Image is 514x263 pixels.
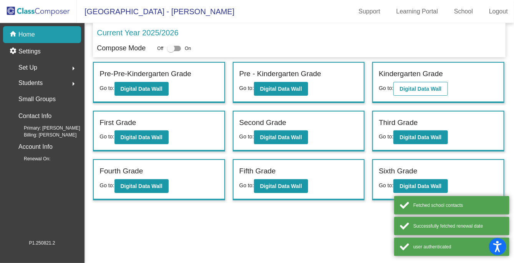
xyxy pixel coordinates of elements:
[483,5,514,18] a: Logout
[393,82,448,96] button: Digital Data Wall
[260,86,302,92] b: Digital Data Wall
[18,30,35,39] p: Home
[400,183,441,189] b: Digital Data Wall
[9,47,18,56] mat-icon: settings
[379,166,417,177] label: Sixth Grade
[254,82,308,96] button: Digital Data Wall
[114,82,169,96] button: Digital Data Wall
[393,179,448,193] button: Digital Data Wall
[400,86,441,92] b: Digital Data Wall
[260,183,302,189] b: Digital Data Wall
[9,30,18,39] mat-icon: home
[77,5,234,18] span: [GEOGRAPHIC_DATA] - [PERSON_NAME]
[18,47,41,56] p: Settings
[12,131,76,138] span: Billing: [PERSON_NAME]
[18,78,43,88] span: Students
[379,68,443,80] label: Kindergarten Grade
[97,43,146,53] p: Compose Mode
[69,64,78,73] mat-icon: arrow_right
[121,134,162,140] b: Digital Data Wall
[99,68,191,80] label: Pre-Pre-Kindergarten Grade
[99,166,143,177] label: Fourth Grade
[114,130,169,144] button: Digital Data Wall
[254,179,308,193] button: Digital Data Wall
[393,130,448,144] button: Digital Data Wall
[239,133,254,140] span: Go to:
[260,134,302,140] b: Digital Data Wall
[239,68,321,80] label: Pre - Kindergarten Grade
[185,45,191,52] span: On
[121,86,162,92] b: Digital Data Wall
[254,130,308,144] button: Digital Data Wall
[400,134,441,140] b: Digital Data Wall
[413,243,504,250] div: user authenticated
[157,45,163,52] span: Off
[99,182,114,188] span: Go to:
[12,155,50,162] span: Renewal On:
[413,223,504,230] div: Successfully fetched renewal date
[18,141,53,152] p: Account Info
[448,5,479,18] a: School
[379,133,393,140] span: Go to:
[239,85,254,91] span: Go to:
[18,94,56,105] p: Small Groups
[99,133,114,140] span: Go to:
[69,79,78,88] mat-icon: arrow_right
[12,125,80,131] span: Primary: [PERSON_NAME]
[18,111,51,122] p: Contact Info
[18,62,37,73] span: Set Up
[379,182,393,188] span: Go to:
[353,5,386,18] a: Support
[379,117,418,128] label: Third Grade
[239,117,287,128] label: Second Grade
[121,183,162,189] b: Digital Data Wall
[99,117,136,128] label: First Grade
[239,182,254,188] span: Go to:
[239,166,276,177] label: Fifth Grade
[114,179,169,193] button: Digital Data Wall
[99,85,114,91] span: Go to:
[413,202,504,209] div: Fetched school contacts
[379,85,393,91] span: Go to:
[97,27,178,38] p: Current Year 2025/2026
[390,5,444,18] a: Learning Portal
